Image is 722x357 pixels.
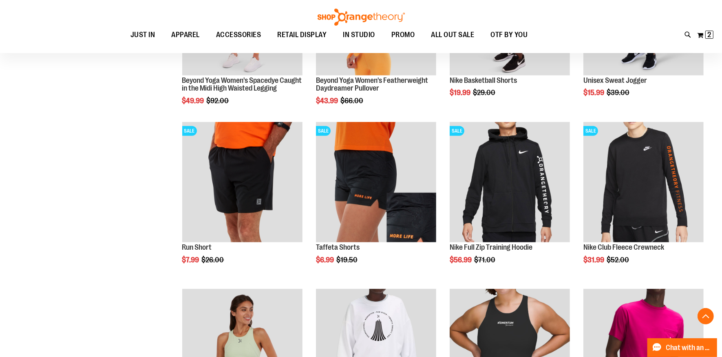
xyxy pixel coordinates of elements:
[316,256,335,264] span: $6.99
[312,118,440,285] div: product
[446,118,574,285] div: product
[583,126,598,136] span: SALE
[171,26,200,44] span: APPAREL
[450,256,473,264] span: $56.99
[583,256,605,264] span: $31.99
[583,243,664,251] a: Nike Club Fleece Crewneck
[343,26,375,44] span: IN STUDIO
[431,26,474,44] span: ALL OUT SALE
[607,89,631,97] span: $39.00
[579,118,708,285] div: product
[316,76,428,93] a: Beyond Yoga Women's Featherweight Daydreamer Pullover
[316,122,436,244] a: Product image for Camo Tafetta ShortsSALE
[450,122,570,244] a: Product image for Nike Full Zip Training HoodieSALE
[216,26,261,44] span: ACCESSORIES
[182,122,302,244] a: Product image for Run ShortSALE
[340,97,364,105] span: $66.00
[316,9,406,26] img: Shop Orangetheory
[473,89,497,97] span: $29.00
[316,126,331,136] span: SALE
[182,126,197,136] span: SALE
[698,308,714,324] button: Back To Top
[450,243,532,251] a: Nike Full Zip Training Hoodie
[490,26,528,44] span: OTF BY YOU
[207,97,230,105] span: $92.00
[316,243,360,251] a: Taffeta Shorts
[316,97,339,105] span: $43.99
[182,76,302,93] a: Beyond Yoga Women's Spacedye Caught in the Midi High Waisted Legging
[708,31,711,39] span: 2
[666,344,712,352] span: Chat with an Expert
[178,118,307,285] div: product
[316,122,436,242] img: Product image for Camo Tafetta Shorts
[182,97,205,105] span: $49.99
[450,126,464,136] span: SALE
[450,89,472,97] span: $19.99
[583,89,605,97] span: $15.99
[647,338,718,357] button: Chat with an Expert
[607,256,630,264] span: $52.00
[450,76,517,84] a: Nike Basketball Shorts
[182,256,201,264] span: $7.99
[182,243,212,251] a: Run Short
[277,26,327,44] span: RETAIL DISPLAY
[336,256,359,264] span: $19.50
[583,122,704,242] img: Product image for Nike Club Fleece Crewneck
[583,122,704,244] a: Product image for Nike Club Fleece CrewneckSALE
[182,122,302,242] img: Product image for Run Short
[130,26,155,44] span: JUST IN
[474,256,497,264] span: $71.00
[391,26,415,44] span: PROMO
[202,256,225,264] span: $26.00
[450,122,570,242] img: Product image for Nike Full Zip Training Hoodie
[583,76,647,84] a: Unisex Sweat Jogger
